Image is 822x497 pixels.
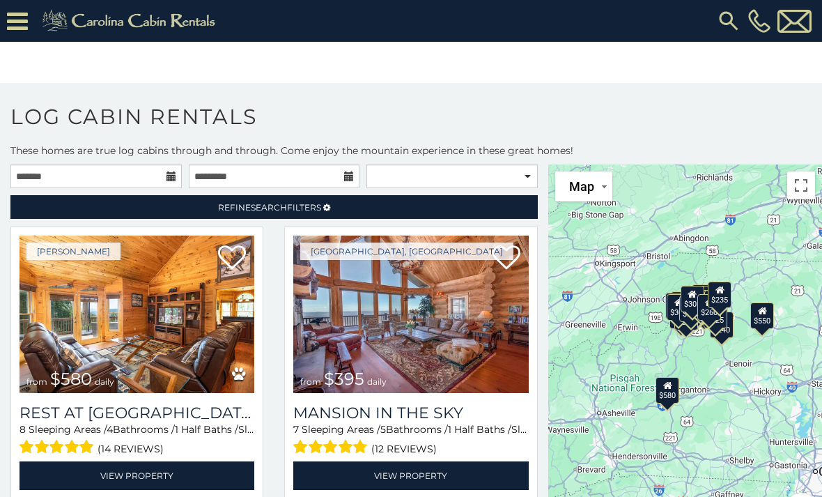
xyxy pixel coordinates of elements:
[371,440,437,458] span: (12 reviews)
[293,461,528,490] a: View Property
[300,243,513,260] a: [GEOGRAPHIC_DATA], [GEOGRAPHIC_DATA]
[26,243,121,260] a: [PERSON_NAME]
[667,294,690,321] div: $305
[293,423,299,436] span: 7
[10,195,538,219] a: RefineSearchFilters
[367,376,387,387] span: daily
[745,9,774,33] a: [PHONE_NUMBER]
[293,236,528,393] a: Mansion In The Sky from $395 daily
[716,8,741,33] img: search-regular.svg
[569,179,594,194] span: Map
[300,376,321,387] span: from
[20,404,254,422] a: Rest at [GEOGRAPHIC_DATA]
[681,285,704,312] div: $305
[293,404,528,422] a: Mansion In The Sky
[50,369,92,389] span: $580
[704,301,727,328] div: $325
[751,302,775,328] div: $550
[674,303,698,330] div: $350
[26,376,47,387] span: from
[107,423,113,436] span: 4
[20,423,26,436] span: 8
[665,293,689,319] div: $295
[710,311,734,337] div: $240
[95,376,114,387] span: daily
[218,202,321,213] span: Refine Filters
[35,7,227,35] img: Khaki-logo.png
[20,404,254,422] h3: Rest at Mountain Crest
[708,281,731,307] div: $235
[555,171,612,201] button: Change map style
[98,440,164,458] span: (14 reviews)
[698,294,722,321] div: $260
[448,423,511,436] span: 1 Half Baths /
[293,236,528,393] img: Mansion In The Sky
[694,285,718,312] div: $255
[175,423,238,436] span: 1 Half Baths /
[679,296,703,322] div: $275
[218,244,246,273] a: Add to favorites
[692,284,715,310] div: $320
[293,422,528,458] div: Sleeping Areas / Bathrooms / Sleeps:
[787,171,815,199] button: Toggle fullscreen view
[251,202,287,213] span: Search
[20,236,254,393] a: Rest at Mountain Crest from $580 daily
[20,461,254,490] a: View Property
[20,422,254,458] div: Sleeping Areas / Bathrooms / Sleeps:
[20,236,254,393] img: Rest at Mountain Crest
[380,423,386,436] span: 5
[324,369,364,389] span: $395
[656,376,680,403] div: $580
